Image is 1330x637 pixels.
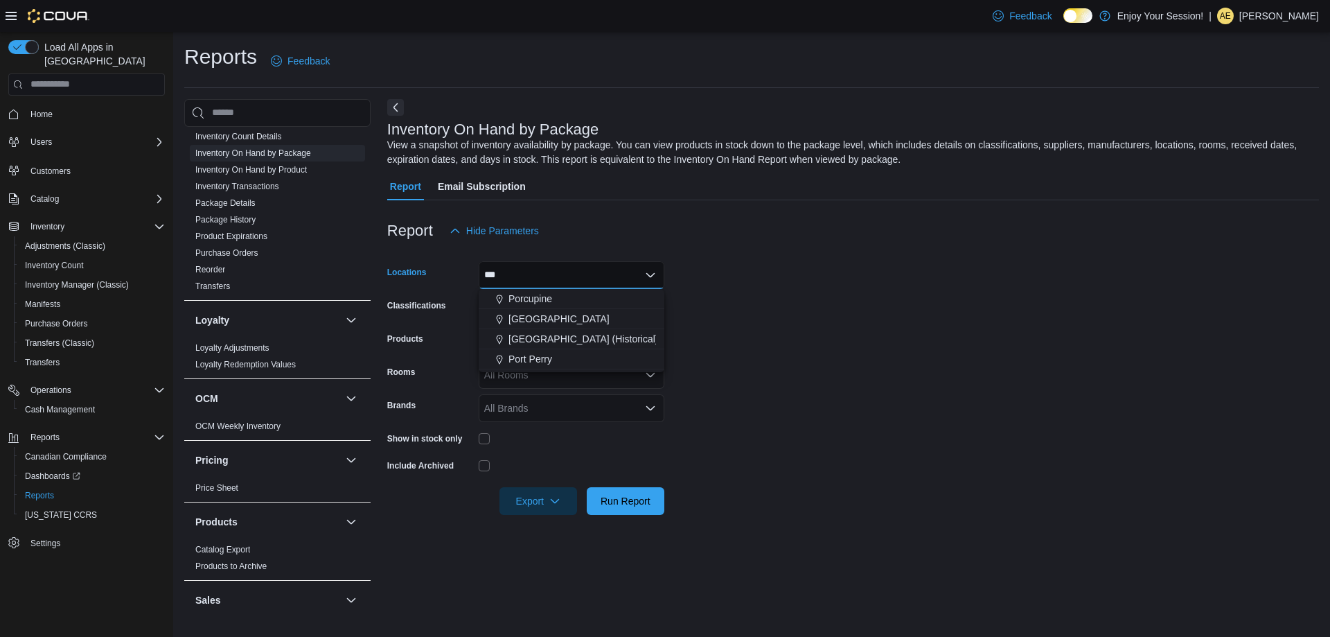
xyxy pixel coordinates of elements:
[195,182,279,191] a: Inventory Transactions
[195,453,340,467] button: Pricing
[195,132,282,141] a: Inventory Count Details
[19,448,165,465] span: Canadian Compliance
[195,453,228,467] h3: Pricing
[25,218,70,235] button: Inventory
[508,352,552,366] span: Port Perry
[195,515,238,529] h3: Products
[25,338,94,349] span: Transfers (Classic)
[195,198,256,208] a: Package Details
[195,231,267,242] span: Product Expirations
[645,369,656,381] button: Open list of options
[14,275,170,295] button: Inventory Manager (Classic)
[387,222,433,239] h3: Report
[499,487,577,515] button: Export
[195,392,218,405] h3: OCM
[14,466,170,486] a: Dashboards
[195,281,230,291] a: Transfers
[19,277,134,293] a: Inventory Manager (Classic)
[25,279,129,290] span: Inventory Manager (Classic)
[19,335,165,351] span: Transfers (Classic)
[14,333,170,353] button: Transfers (Classic)
[195,561,267,571] a: Products to Archive
[14,486,170,505] button: Reports
[30,385,71,396] span: Operations
[30,538,60,549] span: Settings
[25,429,65,446] button: Reports
[987,2,1057,30] a: Feedback
[508,312,610,326] span: [GEOGRAPHIC_DATA]
[479,329,664,349] button: [GEOGRAPHIC_DATA] (Historical)
[195,593,221,607] h3: Sales
[466,224,539,238] span: Hide Parameters
[343,452,360,469] button: Pricing
[287,54,330,68] span: Feedback
[195,313,340,327] button: Loyalty
[508,332,659,346] span: [GEOGRAPHIC_DATA] (Historical)
[19,487,165,504] span: Reports
[479,289,664,369] div: Choose from the following options
[387,99,404,116] button: Next
[25,299,60,310] span: Manifests
[3,533,170,553] button: Settings
[184,418,371,440] div: OCM
[19,401,165,418] span: Cash Management
[184,541,371,580] div: Products
[19,296,66,313] a: Manifests
[1209,8,1212,24] p: |
[39,40,165,68] span: Load All Apps in [GEOGRAPHIC_DATA]
[195,515,340,529] button: Products
[195,265,225,274] a: Reorder
[25,163,76,180] a: Customers
[195,148,311,158] a: Inventory On Hand by Package
[479,349,664,369] button: Port Perry
[19,315,94,332] a: Purchase Orders
[438,173,526,200] span: Email Subscription
[195,313,229,327] h3: Loyalty
[601,494,650,508] span: Run Report
[1217,8,1234,24] div: Alana Edgington
[195,544,250,555] span: Catalog Export
[19,354,165,371] span: Transfers
[195,392,340,405] button: OCM
[387,267,427,278] label: Locations
[14,353,170,372] button: Transfers
[25,318,88,329] span: Purchase Orders
[19,507,165,523] span: Washington CCRS
[3,428,170,447] button: Reports
[195,215,256,225] a: Package History
[25,404,95,415] span: Cash Management
[14,236,170,256] button: Adjustments (Classic)
[1117,8,1204,24] p: Enjoy Your Session!
[195,281,230,292] span: Transfers
[184,480,371,502] div: Pricing
[387,333,423,344] label: Products
[30,166,71,177] span: Customers
[14,295,170,314] button: Manifests
[387,138,1312,167] div: View a snapshot of inventory availability by package. You can view products in stock down to the ...
[195,131,282,142] span: Inventory Count Details
[25,134,57,150] button: Users
[25,534,165,552] span: Settings
[19,448,112,465] a: Canadian Compliance
[387,367,416,378] label: Rooms
[19,487,60,504] a: Reports
[508,487,569,515] span: Export
[1220,8,1231,24] span: AE
[387,400,416,411] label: Brands
[387,121,599,138] h3: Inventory On Hand by Package
[25,191,64,207] button: Catalog
[479,289,664,309] button: Porcupine
[195,232,267,241] a: Product Expirations
[3,160,170,180] button: Customers
[195,148,311,159] span: Inventory On Hand by Package
[195,359,296,370] span: Loyalty Redemption Values
[19,257,89,274] a: Inventory Count
[195,421,281,432] span: OCM Weekly Inventory
[195,421,281,431] a: OCM Weekly Inventory
[25,509,97,521] span: [US_STATE] CCRS
[19,354,65,371] a: Transfers
[645,270,656,281] button: Close list of options
[19,468,86,485] a: Dashboards
[25,134,165,150] span: Users
[25,382,165,399] span: Operations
